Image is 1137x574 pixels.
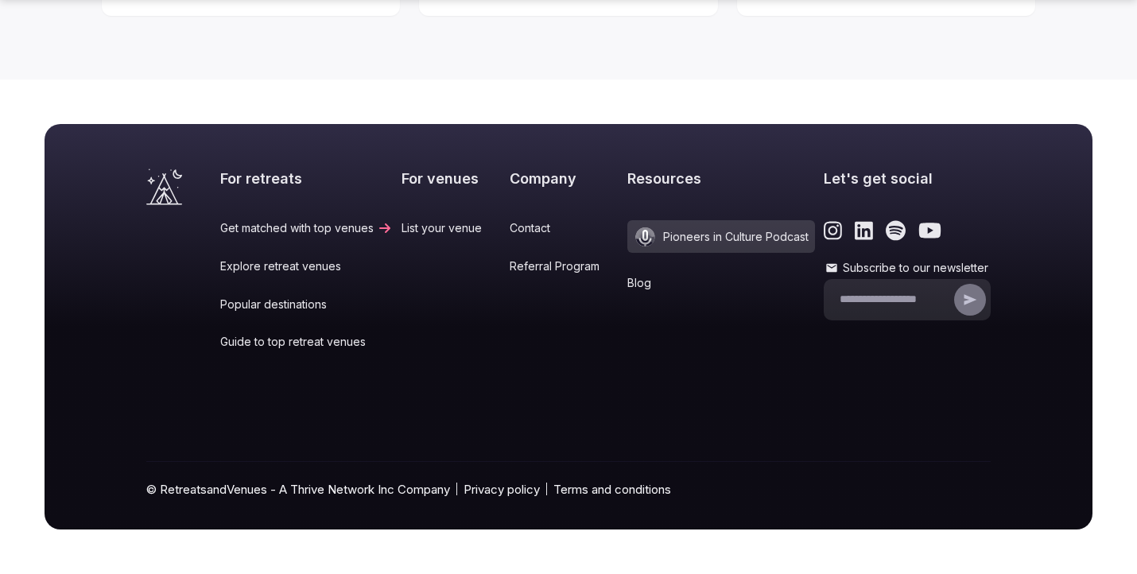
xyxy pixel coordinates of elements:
a: Privacy policy [464,481,540,498]
h2: Resources [627,169,815,188]
h2: Company [510,169,619,188]
label: Subscribe to our newsletter [824,260,991,276]
a: List your venue [402,220,501,236]
a: Visit the homepage [146,169,182,205]
a: Guide to top retreat venues [220,334,393,350]
h2: For venues [402,169,501,188]
a: Blog [627,275,815,291]
a: Popular destinations [220,297,393,312]
a: Referral Program [510,258,619,274]
a: Get matched with top venues [220,220,393,236]
a: Contact [510,220,619,236]
a: Link to the retreats and venues Instagram page [824,220,842,241]
a: Link to the retreats and venues Youtube page [918,220,941,241]
h2: Let's get social [824,169,991,188]
a: Link to the retreats and venues LinkedIn page [855,220,873,241]
a: Explore retreat venues [220,258,393,274]
h2: For retreats [220,169,393,188]
a: Link to the retreats and venues Spotify page [886,220,906,241]
a: Pioneers in Culture Podcast [627,220,815,253]
a: Terms and conditions [553,481,671,498]
div: © RetreatsandVenues - A Thrive Network Inc Company [146,462,991,529]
